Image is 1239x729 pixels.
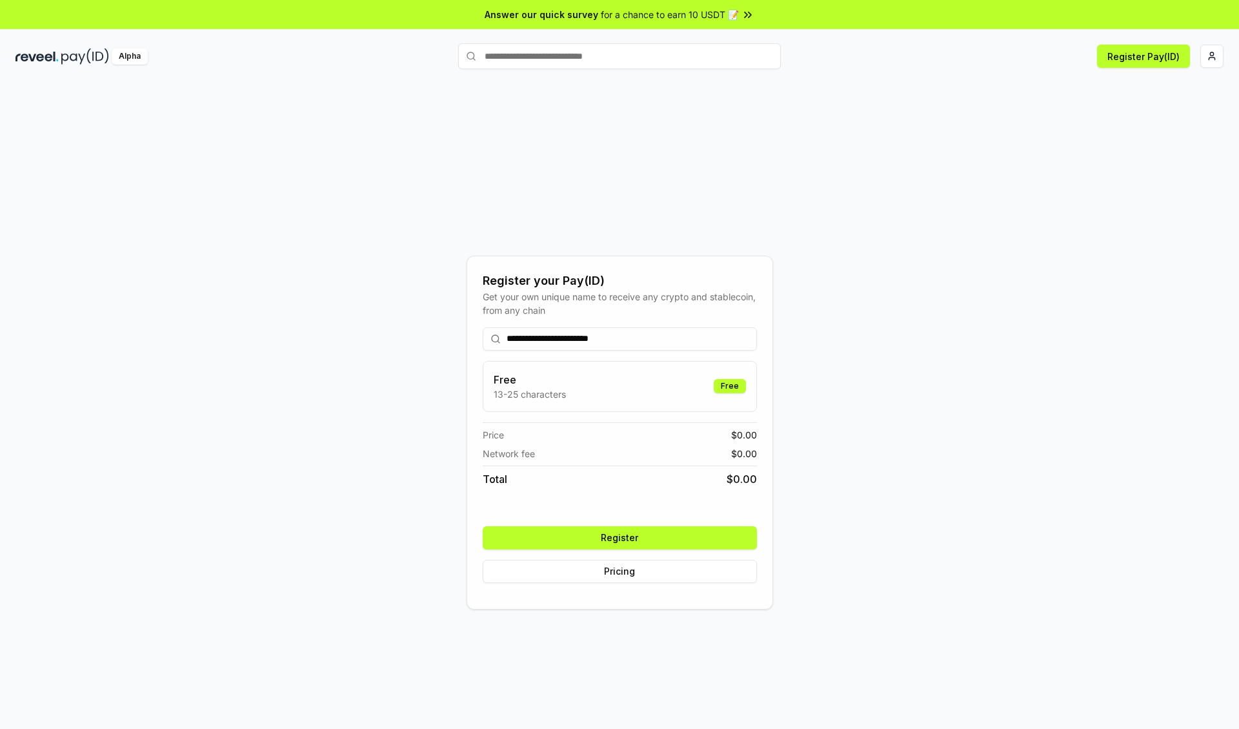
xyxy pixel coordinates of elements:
[483,471,507,487] span: Total
[494,387,566,401] p: 13-25 characters
[727,471,757,487] span: $ 0.00
[601,8,739,21] span: for a chance to earn 10 USDT 📝
[485,8,598,21] span: Answer our quick survey
[731,428,757,442] span: $ 0.00
[1097,45,1190,68] button: Register Pay(ID)
[483,428,504,442] span: Price
[483,526,757,549] button: Register
[494,372,566,387] h3: Free
[61,48,109,65] img: pay_id
[15,48,59,65] img: reveel_dark
[483,447,535,460] span: Network fee
[483,290,757,317] div: Get your own unique name to receive any crypto and stablecoin, from any chain
[714,379,746,393] div: Free
[483,272,757,290] div: Register your Pay(ID)
[731,447,757,460] span: $ 0.00
[483,560,757,583] button: Pricing
[112,48,148,65] div: Alpha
